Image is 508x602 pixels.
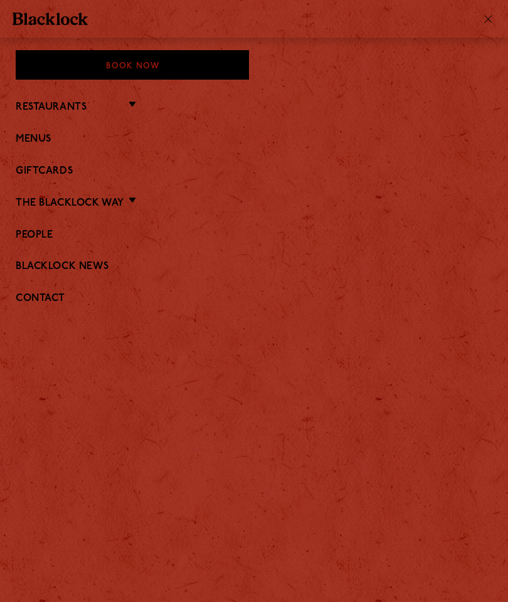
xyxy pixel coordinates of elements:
[16,134,492,145] a: Menus
[16,198,124,209] a: The Blacklock Way
[16,166,492,177] a: Giftcards
[16,102,87,114] a: Restaurants
[13,13,88,25] img: BL_Textured_Logo-footer-cropped.svg
[16,293,492,305] a: Contact
[16,50,249,80] div: Book Now
[16,261,492,273] a: Blacklock News
[16,230,492,241] a: People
